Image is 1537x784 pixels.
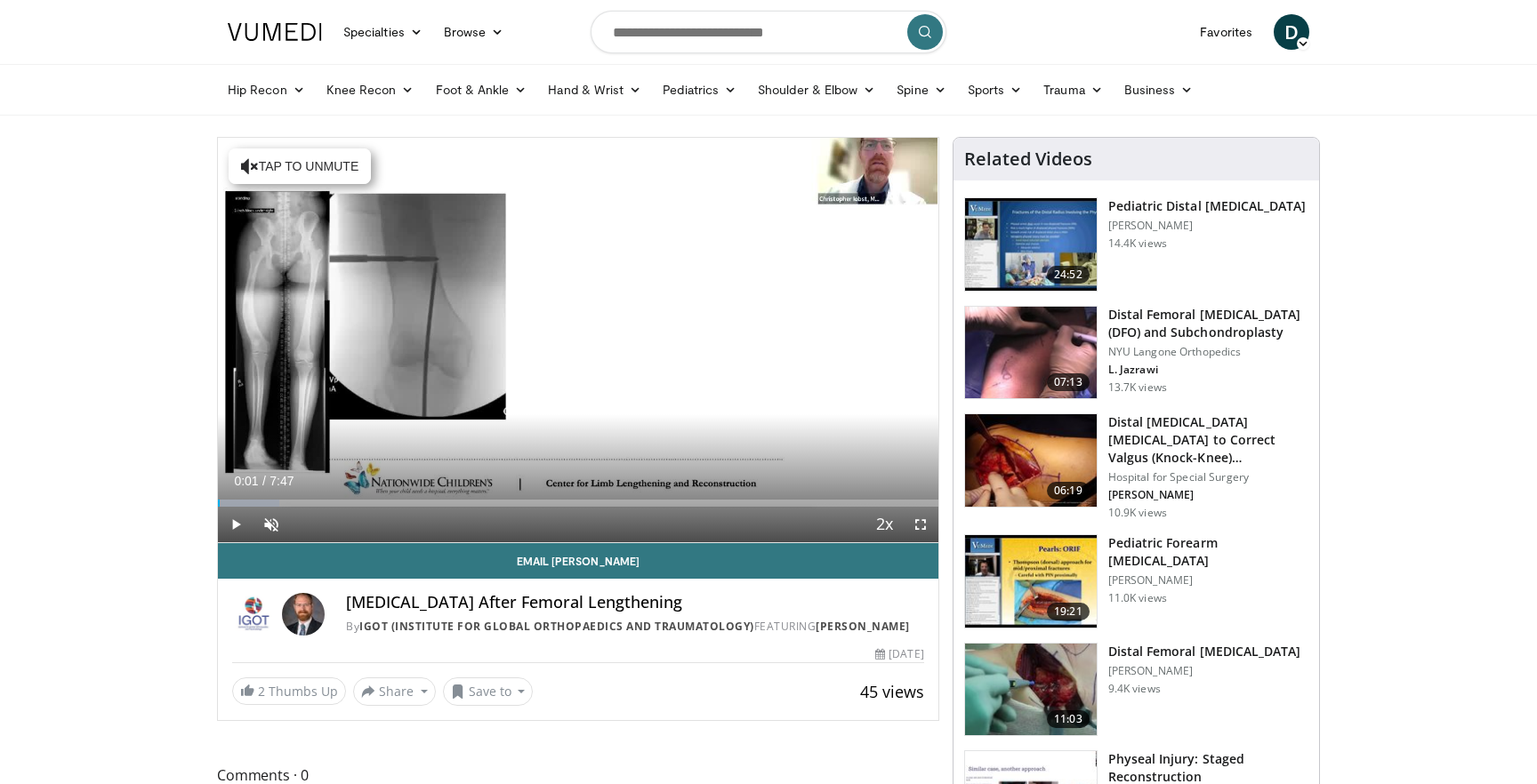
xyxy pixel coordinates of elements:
[1108,380,1167,395] p: 13.7K views
[652,72,747,108] a: Pediatrics
[1033,72,1114,108] a: Trauma
[903,507,938,542] button: Fullscreen
[282,593,325,636] img: Avatar
[1047,710,1090,728] span: 11:03
[860,681,924,702] span: 45 views
[816,619,910,634] a: [PERSON_NAME]
[1047,266,1090,284] span: 24:52
[1108,643,1301,660] h3: ​Distal Femoral [MEDICAL_DATA]
[218,138,938,543] video-js: Video Player
[1108,682,1161,696] p: 9.4K views
[965,307,1097,399] img: eolv1L8ZdYrFVOcH4xMDoxOjBzMTt2bJ.150x105_q85_crop-smart_upscale.jpg
[218,543,938,579] a: Email [PERSON_NAME]
[346,593,924,612] h4: [MEDICAL_DATA] After Femoral Lengthening
[1108,591,1167,605] p: 11.0K views
[262,474,266,488] span: /
[1108,219,1307,233] p: [PERSON_NAME]
[867,507,903,542] button: Playback Rate
[228,23,322,41] img: VuMedi Logo
[964,197,1308,292] a: 24:52 Pediatric Distal [MEDICAL_DATA] [PERSON_NAME] 14.4K views
[965,198,1097,291] img: a1adf488-03e1-48bc-8767-c070b95a647f.150x105_q85_crop-smart_upscale.jpg
[964,413,1308,520] a: 06:19 Distal [MEDICAL_DATA] [MEDICAL_DATA] to Correct Valgus (Knock-Knee) [MEDICAL_DATA] Hospital...
[229,148,371,184] button: Tap to unmute
[1108,534,1308,570] h3: Pediatric Forearm [MEDICAL_DATA]
[218,507,253,542] button: Play
[270,474,294,488] span: 7:47
[232,677,346,705] a: 2 Thumbs Up
[443,677,534,706] button: Save to
[1108,413,1308,467] h3: Distal [MEDICAL_DATA] [MEDICAL_DATA] to Correct Valgus (Knock-Knee) [MEDICAL_DATA]
[232,593,275,636] img: IGOT (Institute for Global Orthopaedics and Traumatology)
[253,507,289,542] button: Unmute
[218,500,938,507] div: Progress Bar
[433,14,515,50] a: Browse
[1274,14,1309,50] a: D
[359,619,754,634] a: IGOT (Institute for Global Orthopaedics and Traumatology)
[965,414,1097,507] img: 792110d2-4bfb-488c-b125-1d445b1bd757.150x105_q85_crop-smart_upscale.jpg
[965,644,1097,736] img: 25428385-1b92-4282-863f-6f55f04d6ae5.150x105_q85_crop-smart_upscale.jpg
[1108,236,1167,251] p: 14.4K views
[875,646,923,662] div: [DATE]
[1114,72,1204,108] a: Business
[316,72,425,108] a: Knee Recon
[258,683,265,700] span: 2
[333,14,433,50] a: Specialties
[1108,488,1308,502] p: [PERSON_NAME]
[964,306,1308,400] a: 07:13 Distal Femoral [MEDICAL_DATA] (DFO) and Subchondroplasty NYU Langone Orthopedics L. Jazrawi...
[234,474,258,488] span: 0:01
[1047,603,1090,620] span: 19:21
[1189,14,1263,50] a: Favorites
[425,72,538,108] a: Foot & Ankle
[1108,664,1301,678] p: [PERSON_NAME]
[1108,306,1308,341] h3: Distal Femoral [MEDICAL_DATA] (DFO) and Subchondroplasty
[965,535,1097,628] img: 2a845b50-1aca-489d-b8cc-0e42b1fce61d.150x105_q85_crop-smart_upscale.jpg
[591,11,946,53] input: Search topics, interventions
[346,619,924,635] div: By FEATURING
[1108,197,1307,215] h3: Pediatric Distal [MEDICAL_DATA]
[964,148,1092,170] h4: Related Videos
[957,72,1034,108] a: Sports
[1108,345,1308,359] p: NYU Langone Orthopedics
[1108,363,1308,377] p: L. Jazrawi
[747,72,886,108] a: Shoulder & Elbow
[964,643,1308,737] a: 11:03 ​Distal Femoral [MEDICAL_DATA] [PERSON_NAME] 9.4K views
[1047,482,1090,500] span: 06:19
[886,72,956,108] a: Spine
[964,534,1308,628] a: 19:21 Pediatric Forearm [MEDICAL_DATA] [PERSON_NAME] 11.0K views
[353,677,436,706] button: Share
[1108,470,1308,484] p: Hospital for Special Surgery
[1108,506,1167,520] p: 10.9K views
[217,72,316,108] a: Hip Recon
[1108,573,1308,588] p: [PERSON_NAME]
[537,72,652,108] a: Hand & Wrist
[1047,373,1090,391] span: 07:13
